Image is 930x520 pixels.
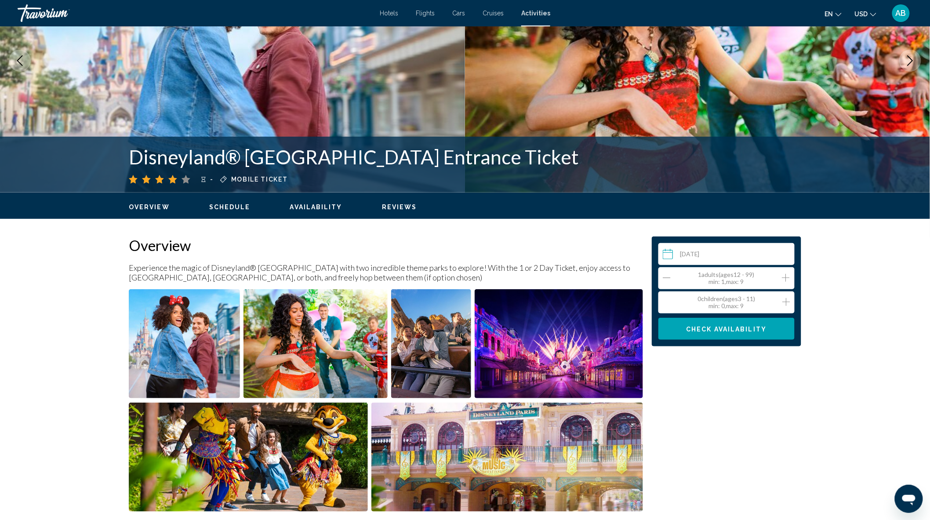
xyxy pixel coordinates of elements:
[855,11,868,18] span: USD
[782,296,790,309] button: Increment children
[825,7,842,20] button: Change language
[129,204,170,211] span: Overview
[698,271,755,278] span: 1
[709,278,719,285] span: min
[702,271,719,278] span: Adults
[210,176,214,183] span: -
[382,203,417,211] button: Reviews
[521,10,550,17] a: Activities
[382,204,417,211] span: Reviews
[725,295,738,302] span: ages
[129,402,368,512] button: Open full-screen image slider
[129,236,643,254] h2: Overview
[209,203,251,211] button: Schedule
[129,289,240,399] button: Open full-screen image slider
[231,176,288,183] span: Mobile ticket
[721,271,734,278] span: ages
[475,289,643,399] button: Open full-screen image slider
[723,295,756,302] span: ( 3 - 11)
[18,4,371,22] a: Travorium
[243,289,388,399] button: Open full-screen image slider
[658,267,795,313] button: Travelers: 1 adult, 0 children
[391,289,472,399] button: Open full-screen image slider
[687,326,767,333] span: Check Availability
[129,203,170,211] button: Overview
[719,271,755,278] span: ( 12 - 99)
[9,50,31,72] button: Previous image
[896,9,906,18] span: AB
[899,50,921,72] button: Next image
[658,318,795,340] button: Check Availability
[380,10,398,17] a: Hotels
[663,272,671,285] button: Decrement adults
[452,10,465,17] a: Cars
[698,295,756,302] span: 0
[290,204,342,211] span: Availability
[698,302,756,309] div: : 0, : 9
[698,278,755,285] div: : 1, : 9
[855,7,876,20] button: Change currency
[416,10,435,17] a: Flights
[727,302,737,309] span: max
[727,278,737,285] span: max
[895,485,923,513] iframe: Кнопка запуска окна обмена сообщениями
[782,272,790,285] button: Increment adults
[825,11,833,18] span: en
[129,263,643,282] p: Experience the magic of Disneyland® [GEOGRAPHIC_DATA] with two incredible theme parks to explore!...
[890,4,912,22] button: User Menu
[129,145,661,168] h1: Disneyland® [GEOGRAPHIC_DATA] Entrance Ticket
[483,10,504,17] a: Cruises
[209,204,251,211] span: Schedule
[701,295,723,302] span: Children
[290,203,342,211] button: Availability
[709,302,719,309] span: min
[663,296,671,309] button: Decrement children
[371,402,643,512] button: Open full-screen image slider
